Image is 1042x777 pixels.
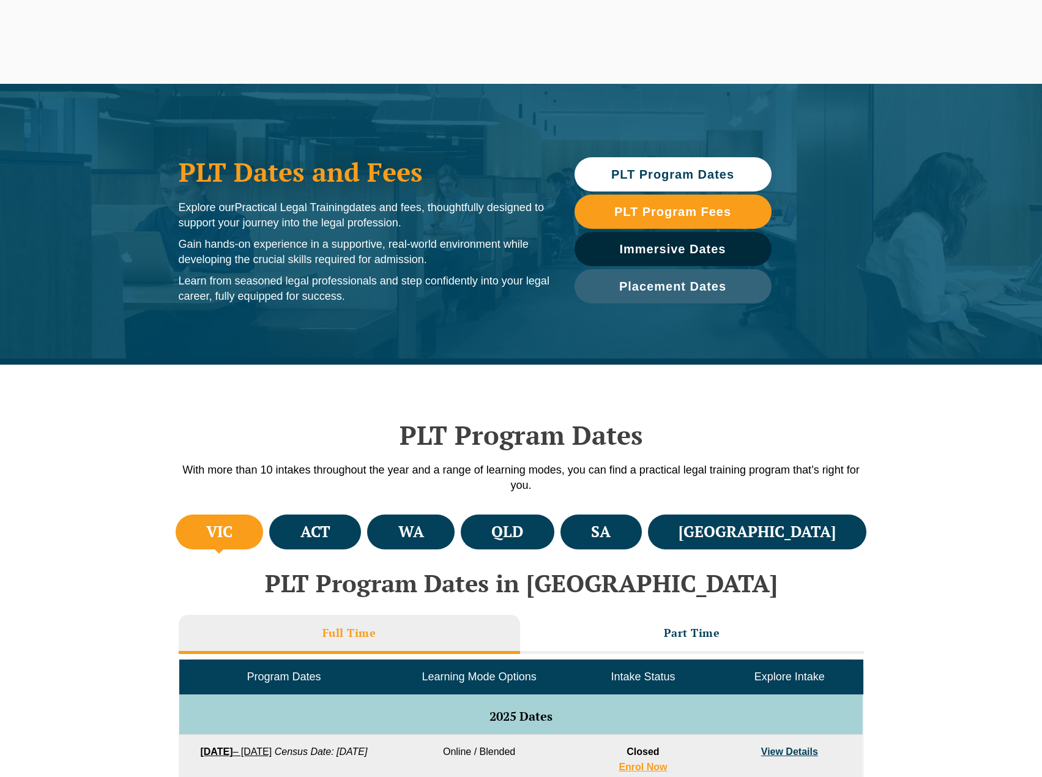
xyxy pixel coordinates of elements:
[614,206,731,218] span: PLT Program Fees
[575,269,772,303] a: Placement Dates
[620,243,726,255] span: Immersive Dates
[611,671,675,683] span: Intake Status
[200,746,233,757] strong: [DATE]
[173,420,870,450] h2: PLT Program Dates
[179,157,550,187] h1: PLT Dates and Fees
[575,157,772,191] a: PLT Program Dates
[575,232,772,266] a: Immersive Dates
[619,762,667,772] a: Enrol Now
[489,708,553,724] span: 2025 Dates
[179,237,550,267] p: Gain hands-on experience in a supportive, real-world environment while developing the crucial ski...
[235,201,349,214] span: Practical Legal Training
[611,168,734,180] span: PLT Program Dates
[398,522,424,542] h4: WA
[422,671,537,683] span: Learning Mode Options
[200,746,272,757] a: [DATE]– [DATE]
[322,626,376,640] h3: Full Time
[300,522,330,542] h4: ACT
[173,463,870,493] p: With more than 10 intakes throughout the year and a range of learning modes, you can find a pract...
[247,671,321,683] span: Program Dates
[275,746,368,757] em: Census Date: [DATE]
[491,522,523,542] h4: QLD
[591,522,611,542] h4: SA
[575,195,772,229] a: PLT Program Fees
[619,280,726,292] span: Placement Dates
[179,273,550,304] p: Learn from seasoned legal professionals and step confidently into your legal career, fully equipp...
[679,522,836,542] h4: [GEOGRAPHIC_DATA]
[173,570,870,597] h2: PLT Program Dates in [GEOGRAPHIC_DATA]
[761,746,818,757] a: View Details
[179,200,550,231] p: Explore our dates and fees, thoughtfully designed to support your journey into the legal profession.
[754,671,825,683] span: Explore Intake
[627,746,659,757] span: Closed
[206,522,233,542] h4: VIC
[664,626,720,640] h3: Part Time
